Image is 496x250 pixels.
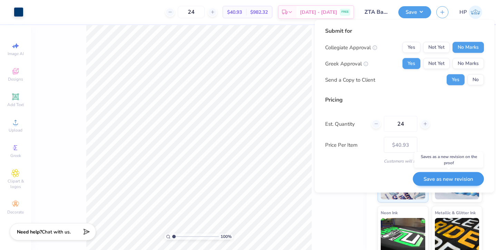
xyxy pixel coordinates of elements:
div: Pricing [325,96,484,104]
span: Neon Ink [381,209,398,216]
div: Greek Approval [325,60,368,67]
button: No Marks [453,58,484,69]
span: $40.93 [227,9,242,16]
div: Collegiate Approval [325,43,377,51]
div: Send a Copy to Client [325,76,375,84]
button: Not Yet [423,58,450,69]
span: Add Text [7,102,24,107]
span: Clipart & logos [3,178,28,189]
span: Designs [8,76,23,82]
img: Hannah Pettit [469,6,482,19]
span: Decorate [7,209,24,215]
span: HP [459,8,467,16]
strong: Need help? [17,229,42,235]
div: Saves as a new revision on the proof [414,152,483,168]
button: Not Yet [423,42,450,53]
button: Yes [447,74,465,85]
button: Save as new revision [413,172,484,186]
div: Customers will see this price on HQ. [325,158,484,164]
span: $982.32 [250,9,268,16]
span: [DATE] - [DATE] [300,9,337,16]
div: Submit for [325,27,484,35]
input: – – [178,6,205,18]
span: Image AI [8,51,24,56]
label: Est. Quantity [325,120,366,128]
span: 100 % [221,233,232,240]
label: Price Per Item [325,141,379,149]
a: HP [459,6,482,19]
span: Upload [9,127,22,133]
input: – – [384,116,417,132]
button: Yes [402,58,420,69]
span: Greek [10,153,21,158]
input: Untitled Design [359,5,393,19]
button: No Marks [453,42,484,53]
span: Metallic & Glitter Ink [435,209,476,216]
button: Save [398,6,431,18]
button: Yes [402,42,420,53]
span: Chat with us. [42,229,71,235]
button: No [467,74,484,85]
span: FREE [341,10,349,14]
